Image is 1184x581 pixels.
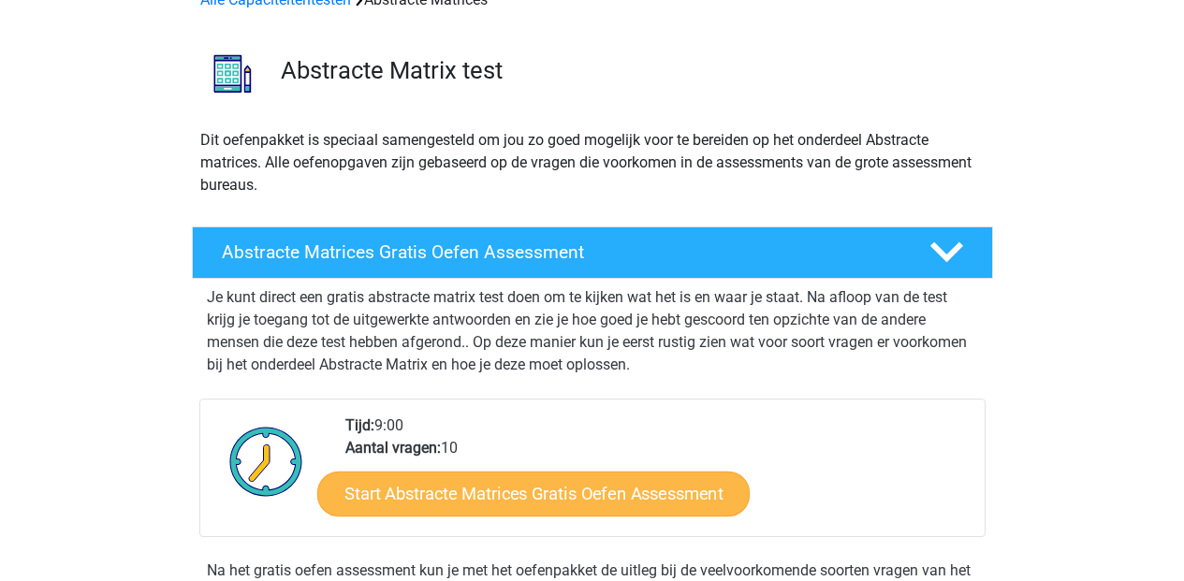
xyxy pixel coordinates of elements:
b: Tijd: [345,416,374,434]
p: Dit oefenpakket is speciaal samengesteld om jou zo goed mogelijk voor te bereiden op het onderdee... [200,129,985,196]
img: abstracte matrices [193,34,272,113]
a: Abstracte Matrices Gratis Oefen Assessment [184,226,1001,279]
p: Je kunt direct een gratis abstracte matrix test doen om te kijken wat het is en waar je staat. Na... [207,286,978,376]
h3: Abstracte Matrix test [281,56,978,85]
a: Start Abstracte Matrices Gratis Oefen Assessment [317,471,750,516]
img: Klok [219,414,314,508]
div: 9:00 10 [331,414,984,536]
b: Aantal vragen: [345,439,441,457]
h4: Abstracte Matrices Gratis Oefen Assessment [222,241,899,263]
